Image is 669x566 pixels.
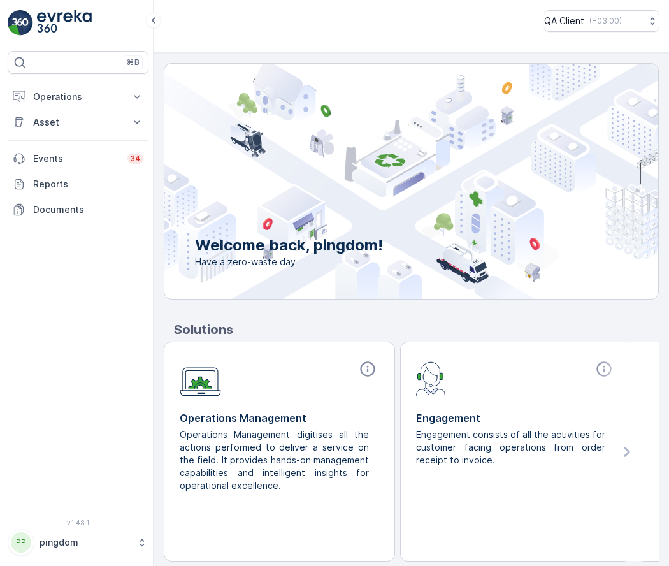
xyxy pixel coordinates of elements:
p: pingdom [40,536,131,549]
span: v 1.48.1 [8,519,148,526]
p: Asset [33,116,123,129]
p: ( +03:00 ) [589,16,622,26]
p: Operations Management [180,410,379,426]
img: logo_light-DOdMpM7g.png [37,10,92,36]
img: module-icon [180,360,221,396]
img: city illustration [107,64,658,299]
p: Operations Management digitises all the actions performed to deliver a service on the field. It p... [180,428,369,492]
p: Solutions [174,320,659,339]
a: Events34 [8,146,148,171]
button: QA Client(+03:00) [544,10,659,32]
div: PP [11,532,31,553]
p: Engagement [416,410,615,426]
p: Events [33,152,120,165]
p: Operations [33,91,123,103]
span: Have a zero-waste day [195,256,383,268]
p: QA Client [544,15,584,27]
button: PPpingdom [8,529,148,556]
a: Documents [8,197,148,222]
img: logo [8,10,33,36]
button: Operations [8,84,148,110]
button: Asset [8,110,148,135]
p: ⌘B [127,57,140,68]
p: Documents [33,203,143,216]
p: Welcome back, pingdom! [195,235,383,256]
p: Engagement consists of all the activities for customer facing operations from order receipt to in... [416,428,605,467]
img: module-icon [416,360,446,396]
a: Reports [8,171,148,197]
p: Reports [33,178,143,191]
p: 34 [130,154,141,164]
